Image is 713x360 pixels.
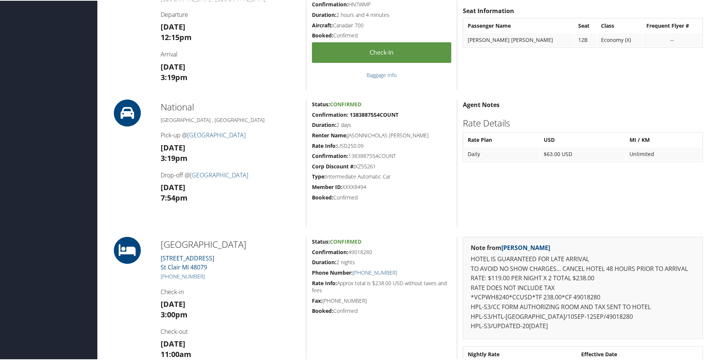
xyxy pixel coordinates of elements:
td: Unlimited [626,147,702,160]
th: Frequent Flyer # [643,18,702,32]
strong: Renter Name: [312,131,348,138]
h4: Check-out [161,327,300,335]
span: Confirmed [330,100,361,107]
strong: Fax: [312,296,322,303]
a: [GEOGRAPHIC_DATA] [190,170,248,179]
strong: 3:00pm [161,309,188,319]
strong: Duration: [312,10,336,18]
td: $63.00 USD [540,147,625,160]
th: Passenger Name [464,18,574,32]
h5: 1383887554COUNT [312,152,451,159]
a: [PHONE_NUMBER] [353,268,397,275]
span: Confirmed [330,237,361,244]
h2: Rate Details [463,116,703,129]
strong: Rate Info: [312,279,337,286]
strong: Confirmation: 1383887554COUNT [312,110,398,118]
td: [PERSON_NAME] [PERSON_NAME] [464,33,574,46]
h5: 2 hours and 4 minutes [312,10,451,18]
a: [GEOGRAPHIC_DATA] [187,130,246,138]
strong: [DATE] [161,21,185,31]
a: [STREET_ADDRESS]St Clair MI 48079 [161,253,214,271]
a: [PHONE_NUMBER] [161,272,205,279]
strong: Confirmation: [312,152,348,159]
strong: Confirmation: [312,248,348,255]
th: MI / KM [626,132,702,146]
th: Seat [574,18,597,32]
strong: Phone Number: [312,268,353,275]
h5: XXXX8494 [312,183,451,190]
h5: 2 days [312,120,451,128]
h4: Arrival [161,49,300,58]
h5: 2 nights [312,258,451,265]
strong: Duration: [312,258,336,265]
td: Daily [464,147,539,160]
h4: Pick-up @ [161,130,300,138]
h5: Confirmed [312,306,451,314]
strong: [DATE] [161,338,185,348]
h4: Drop-off @ [161,170,300,179]
th: Rate Plan [464,132,539,146]
th: Class [597,18,641,32]
h2: National [161,100,300,113]
strong: Rate Info: [312,141,337,149]
h5: USD250.09 [312,141,451,149]
strong: Agent Notes [463,100,500,108]
div: -- [646,36,698,43]
p: HOTEL IS GUARANTEED FOR LATE ARRIVAL TO AVOID NO SHOW CHARGES... CANCEL HOTEL 48 HOURS PRIOR TO A... [471,254,695,330]
h5: 49018280 [312,248,451,255]
h5: XZ55261 [312,162,451,170]
strong: 3:19pm [161,152,188,162]
strong: Duration: [312,120,336,128]
a: Check-in [312,42,451,62]
strong: Status: [312,237,330,244]
h5: Canadair 700 [312,21,451,28]
strong: [DATE] [161,142,185,152]
th: USD [540,132,625,146]
strong: Type: [312,172,326,179]
strong: [DATE] [161,298,185,308]
strong: [DATE] [161,181,185,192]
h5: [PHONE_NUMBER] [312,296,451,304]
strong: Booked: [312,193,333,200]
h5: Intermediate Automatic Car [312,172,451,180]
h5: JASONNICHOLAS [PERSON_NAME] [312,131,451,138]
strong: Note from [471,243,550,251]
h4: Check-in [161,287,300,295]
a: [PERSON_NAME] [501,243,550,251]
h4: Departure [161,10,300,18]
h5: Confirmed [312,31,451,39]
a: Baggage Info [367,71,397,78]
h5: Approx total is $238.00 USD without taxes and fees [312,279,451,293]
strong: 11:00am [161,348,191,359]
strong: Booked: [312,306,333,314]
h5: [GEOGRAPHIC_DATA] , [GEOGRAPHIC_DATA] [161,116,300,123]
strong: Seat Information [463,6,514,14]
strong: Corp Discount #: [312,162,355,169]
h2: [GEOGRAPHIC_DATA] [161,237,300,250]
td: Economy (X) [597,33,641,46]
strong: [DATE] [161,61,185,71]
strong: Aircraft: [312,21,333,28]
strong: Booked: [312,31,333,38]
strong: 3:19pm [161,71,188,82]
h5: Confirmed [312,193,451,201]
strong: Status: [312,100,330,107]
strong: Member ID: [312,183,342,190]
strong: 7:54pm [161,192,188,202]
td: 12B [574,33,597,46]
strong: 12:15pm [161,31,192,42]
